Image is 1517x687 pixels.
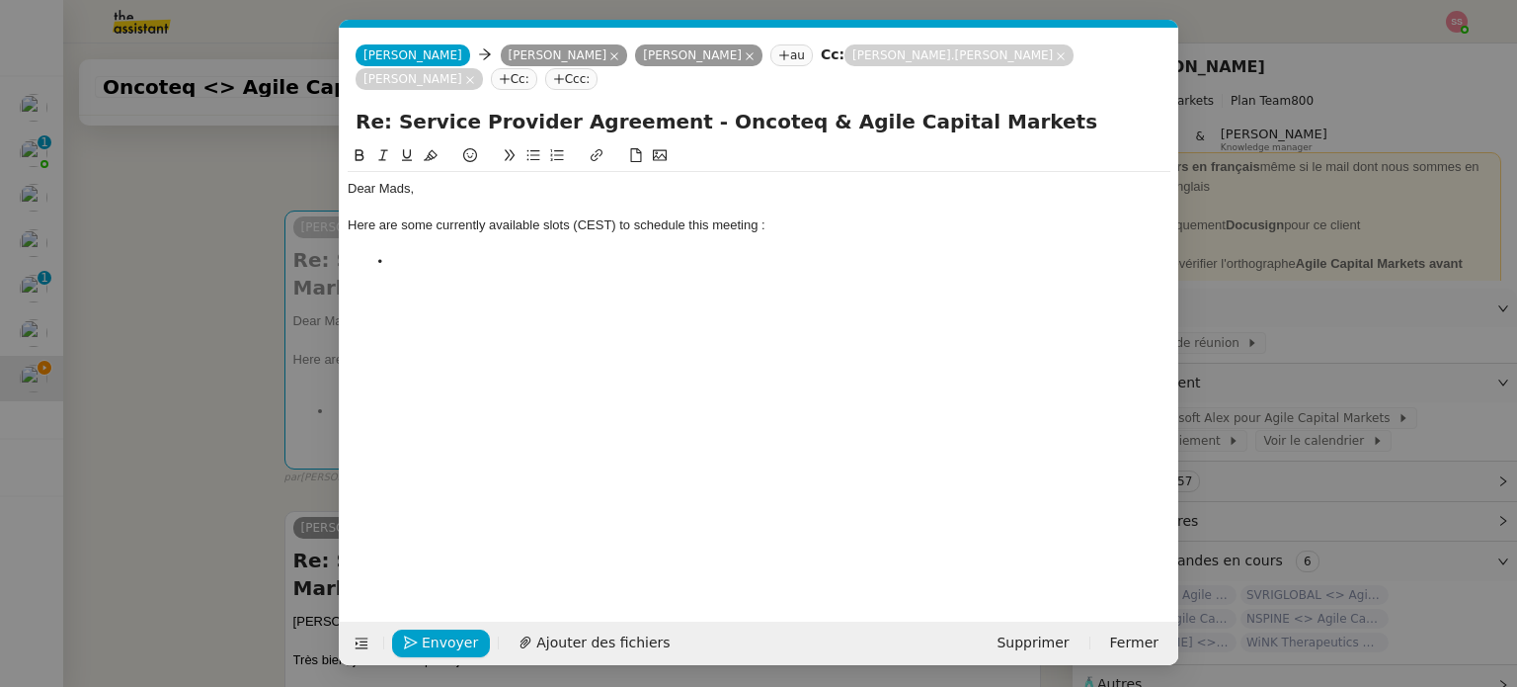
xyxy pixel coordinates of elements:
span: Supprimer [997,632,1069,654]
nz-tag: au [770,44,813,66]
span: Envoyer [422,632,478,654]
button: Fermer [1098,630,1170,657]
input: Subject [356,107,1162,136]
div: Here are some currently available slots (CEST) to schedule this meeting : [348,216,1170,234]
span: Ajouter des fichiers [536,632,670,654]
nz-tag: [PERSON_NAME] [356,68,483,90]
nz-tag: [PERSON_NAME].[PERSON_NAME] [844,44,1074,66]
nz-tag: Ccc: [545,68,599,90]
button: Envoyer [392,630,490,657]
button: Ajouter des fichiers [507,630,681,657]
span: Fermer [1110,632,1158,654]
strong: Cc: [821,46,844,62]
nz-tag: Cc: [491,68,537,90]
nz-tag: [PERSON_NAME] [501,44,628,66]
span: [PERSON_NAME] [363,48,462,62]
div: Dear Mads, [348,180,1170,198]
button: Supprimer [985,630,1080,657]
nz-tag: [PERSON_NAME] [635,44,762,66]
